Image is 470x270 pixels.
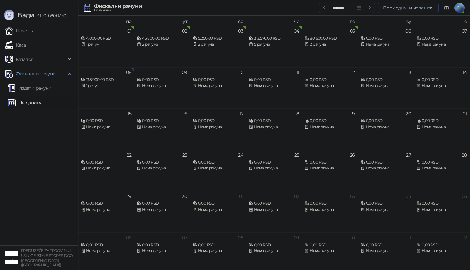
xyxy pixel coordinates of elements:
td: 2025-09-22 [78,150,134,191]
button: Периодични извештај [378,3,439,13]
div: Нема рачуна [137,248,187,254]
div: Нема рачуна [249,124,299,130]
div: 0,00 RSD [137,118,187,124]
div: 06 [126,235,132,240]
div: 0,00 RSD [305,242,355,248]
div: 0,00 RSD [137,77,187,83]
th: че [246,16,302,26]
span: 3.11.0-b80b730 [34,13,66,19]
div: 15 [128,111,132,116]
div: 0,00 RSD [193,242,243,248]
span: Каталог [16,53,33,66]
td: 2025-09-16 [134,108,190,150]
div: Нема рачуна [193,124,243,130]
div: Нема рачуна [81,124,131,130]
div: Нема рачуна [361,41,411,48]
div: Нема рачуна [361,207,411,213]
td: 2025-09-10 [190,67,246,109]
td: 2025-10-03 [302,191,358,232]
div: Нема рачуна [361,248,411,254]
div: Нема рачуна [249,207,299,213]
div: 18 [295,111,299,116]
div: 0,00 RSD [81,159,131,166]
div: 0,00 RSD [81,118,131,124]
div: 0,00 RSD [305,77,355,83]
div: 02 [182,29,187,33]
div: 21 [463,111,467,116]
div: Нема рачуна [305,207,355,213]
td: 2025-09-13 [358,67,414,109]
div: 0,00 RSD [249,77,299,83]
div: 12 [351,70,355,75]
div: Нема рачуна [137,124,187,130]
div: Нема рачуна [81,165,131,171]
div: 5 рачуна [249,41,299,48]
div: Нема рачуна [81,207,131,213]
div: 0,00 RSD [416,242,467,248]
td: 2025-09-01 [78,26,134,67]
th: су [358,16,414,26]
div: По данима [94,9,142,12]
div: Нема рачуна [305,248,355,254]
div: 27 [406,153,411,157]
div: 0,00 RSD [416,77,467,83]
div: 0,00 RSD [137,242,187,248]
div: 138.900,00 RSD [81,77,131,83]
div: 12 [463,235,467,240]
div: 25 [294,153,299,157]
div: 80.600,00 RSD [305,35,355,41]
div: 06 [405,29,411,33]
div: 5.250,00 RSD [193,35,243,41]
div: Нема рачуна [193,248,243,254]
td: 2025-09-06 [358,26,414,67]
div: 0,00 RSD [193,77,243,83]
div: Нема рачуна [193,207,243,213]
th: пе [302,16,358,26]
div: 08 [238,235,243,240]
div: 0,00 RSD [361,159,411,166]
div: 312.576,00 RSD [249,35,299,41]
a: Документација [441,3,452,13]
td: 2025-09-04 [246,26,302,67]
div: Нема рачуна [137,83,187,89]
div: 0,00 RSD [305,159,355,166]
div: Нема рачуна [249,165,299,171]
div: 07 [462,29,467,33]
div: 0,00 RSD [361,242,411,248]
div: 22 [127,153,132,157]
td: 2025-09-18 [246,108,302,150]
div: 03 [350,194,355,199]
div: 1 рачун [81,83,131,89]
div: Нема рачуна [416,248,467,254]
div: 20 [406,111,411,116]
div: 2 рачуна [193,41,243,48]
a: Издати рачуни [8,82,52,95]
td: 2025-09-26 [302,150,358,191]
div: 30 [182,194,187,199]
div: 2 рачуна [305,41,355,48]
div: 45.800,00 RSD [137,35,187,41]
div: 0,00 RSD [249,118,299,124]
div: 0,00 RSD [416,159,467,166]
div: Нема рачуна [81,248,131,254]
div: 05 [350,29,355,33]
td: 2025-09-20 [358,108,414,150]
span: Фискални рачуни [16,67,55,80]
div: 0,00 RSD [361,35,411,41]
td: 2025-09-05 [302,26,358,67]
span: SU [454,3,465,13]
div: 01 [127,29,132,33]
td: 2025-09-28 [414,150,470,191]
td: 2025-09-29 [78,191,134,232]
div: Нема рачуна [193,165,243,171]
td: 2025-09-07 [414,26,470,67]
div: 07 [182,235,187,240]
div: 16 [183,111,187,116]
td: 2025-10-01 [190,191,246,232]
div: 0,00 RSD [81,200,131,207]
div: 19 [351,111,355,116]
div: 0,00 RSD [416,118,467,124]
div: Нема рачуна [361,165,411,171]
div: Нема рачуна [361,83,411,89]
td: 2025-09-27 [358,150,414,191]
